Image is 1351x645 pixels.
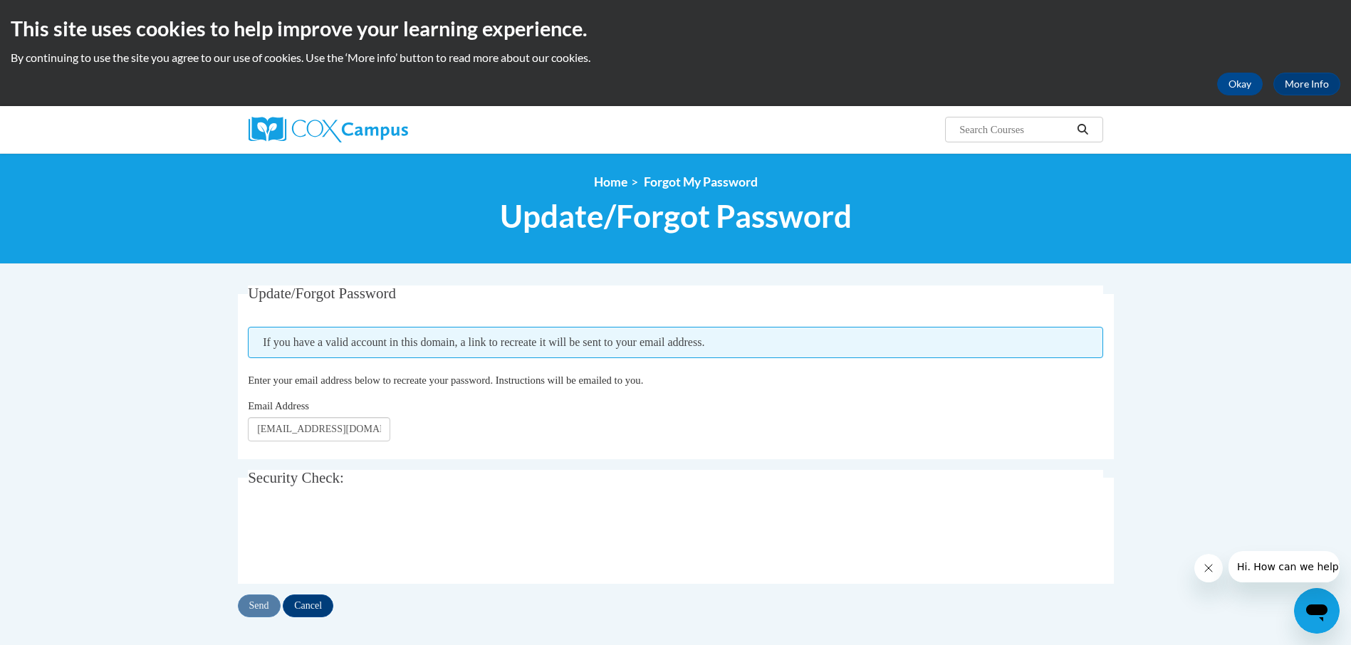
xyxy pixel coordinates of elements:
button: Search [1072,121,1093,138]
iframe: Button to launch messaging window [1294,588,1340,634]
span: If you have a valid account in this domain, a link to recreate it will be sent to your email addr... [248,327,1103,358]
span: Enter your email address below to recreate your password. Instructions will be emailed to you. [248,374,643,386]
a: Cox Campus [249,117,519,142]
iframe: reCAPTCHA [248,510,464,566]
span: Update/Forgot Password [248,285,396,302]
a: Home [594,174,627,189]
img: Cox Campus [249,117,408,142]
a: More Info [1273,73,1340,95]
span: Email Address [248,400,309,411]
input: Email [248,417,390,441]
span: Hi. How can we help? [9,10,115,21]
p: By continuing to use the site you agree to our use of cookies. Use the ‘More info’ button to read... [11,50,1340,65]
iframe: Message from company [1229,551,1340,582]
h2: This site uses cookies to help improve your learning experience. [11,14,1340,43]
span: Forgot My Password [644,174,758,189]
span: Update/Forgot Password [500,197,852,235]
iframe: Close message [1194,554,1223,582]
span: Security Check: [248,469,344,486]
input: Cancel [283,594,333,617]
input: Search Courses [958,121,1072,138]
button: Okay [1217,73,1263,95]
